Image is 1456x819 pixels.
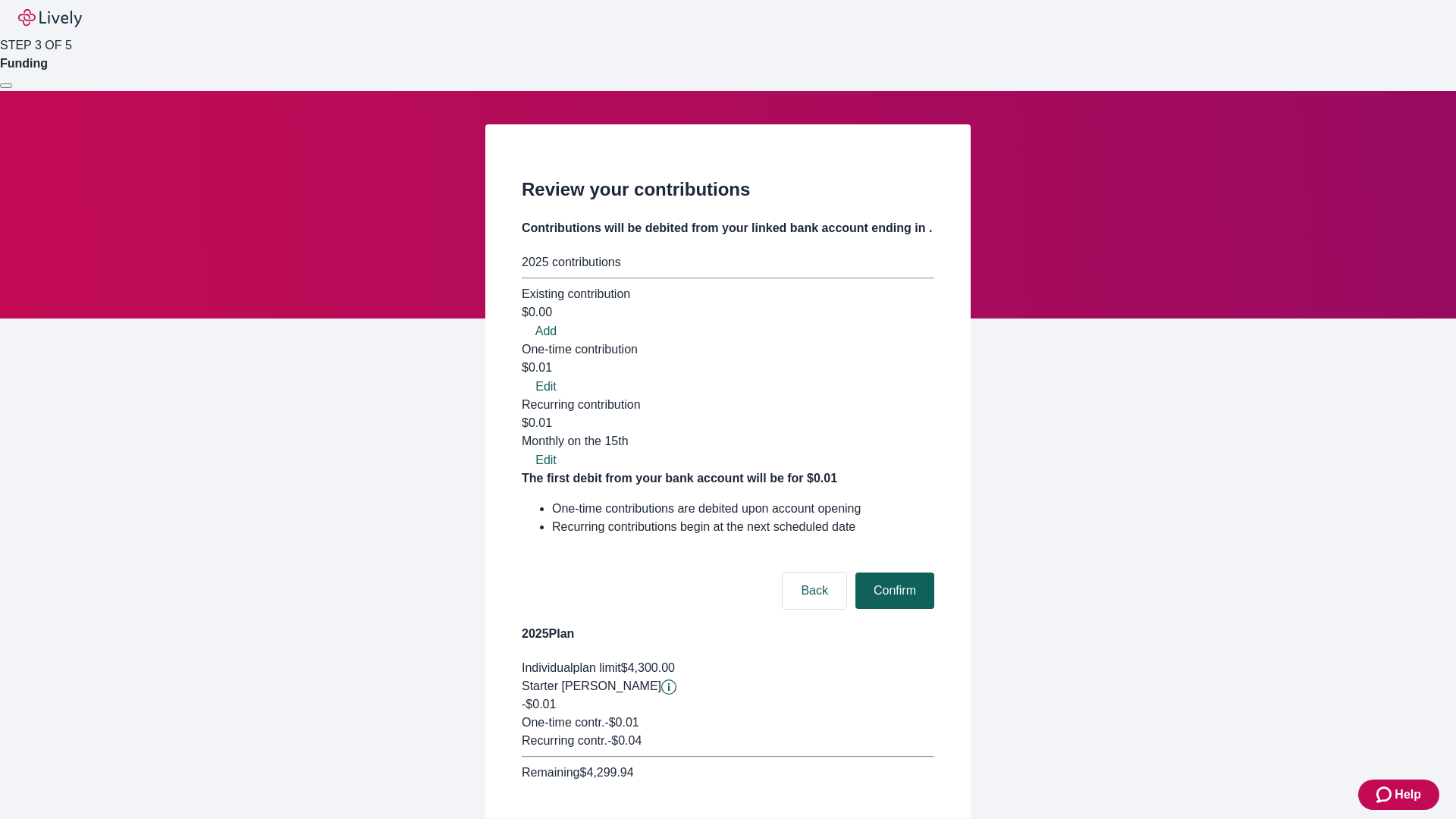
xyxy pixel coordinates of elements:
span: $4,300.00 [621,661,675,674]
div: Monthly on the 15th [522,432,934,450]
button: Add [522,322,570,340]
div: $0.01 [522,359,934,377]
div: One-time contribution [522,340,934,359]
span: Starter [PERSON_NAME] [522,679,661,692]
span: $4,299.94 [579,766,633,779]
svg: Zendesk support icon [1376,786,1395,804]
span: Remaining [522,766,579,779]
div: Existing contribution [522,285,934,303]
span: -$0.01 [522,698,556,711]
button: Edit [522,451,570,469]
span: Help [1395,786,1421,804]
svg: Starter penny details [661,679,676,695]
h2: Review your contributions [522,176,934,203]
span: - $0.04 [607,734,642,747]
button: Edit [522,378,570,396]
button: Lively will contribute $0.01 to establish your account [661,679,676,695]
div: Recurring contribution [522,396,934,414]
li: One-time contributions are debited upon account opening [552,500,934,518]
span: Recurring contr. [522,734,607,747]
button: Confirm [855,573,934,609]
div: $0.01 [522,414,934,450]
button: Back [783,573,846,609]
div: $0.00 [522,303,934,322]
span: One-time contr. [522,716,604,729]
h4: Contributions will be debited from your linked bank account ending in . [522,219,934,237]
span: - $0.01 [604,716,639,729]
img: Lively [18,9,82,27]
div: 2025 contributions [522,253,934,271]
li: Recurring contributions begin at the next scheduled date [552,518,934,536]
span: Individual plan limit [522,661,621,674]
h4: 2025 Plan [522,625,934,643]
button: Zendesk support iconHelp [1358,780,1439,810]
strong: The first debit from your bank account will be for $0.01 [522,472,837,485]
